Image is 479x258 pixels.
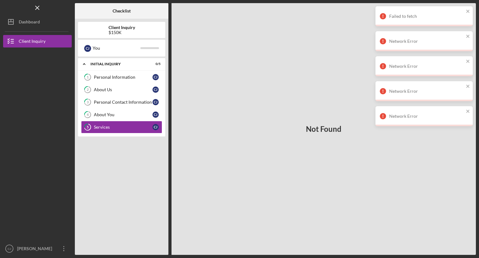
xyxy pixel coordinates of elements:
text: CJ [7,247,11,251]
div: Services [94,125,152,130]
div: Network Error [389,39,464,44]
h3: Not Found [306,125,341,133]
div: C J [84,45,91,52]
a: 4About YouCJ [81,108,162,121]
div: C J [152,87,159,93]
div: Client Inquiry [19,35,46,49]
b: Checklist [113,8,131,13]
button: close [466,109,470,115]
div: 0 / 5 [149,62,161,66]
tspan: 3 [87,100,89,104]
div: Failed to fetch [389,14,464,19]
button: Client Inquiry [3,35,72,47]
div: Dashboard [19,16,40,30]
div: You [93,43,140,53]
div: [PERSON_NAME] [16,242,56,256]
button: Dashboard [3,16,72,28]
div: C J [152,99,159,105]
a: 3Personal Contact InformationCJ [81,96,162,108]
div: About Us [94,87,152,92]
tspan: 5 [87,125,89,129]
div: C J [152,124,159,130]
button: CJ[PERSON_NAME] [3,242,72,255]
a: 1Personal InformationCJ [81,71,162,83]
tspan: 1 [87,75,89,79]
button: close [466,9,470,15]
a: 2About UsCJ [81,83,162,96]
tspan: 4 [87,113,89,117]
div: Initial Inquiry [90,62,145,66]
div: Personal Information [94,75,152,80]
a: 5ServicesCJ [81,121,162,133]
div: Network Error [389,89,464,94]
tspan: 2 [87,88,89,92]
div: C J [152,74,159,80]
b: Client Inquiry [109,25,135,30]
div: About You [94,112,152,117]
div: C J [152,112,159,118]
div: $150K [109,30,135,35]
div: Network Error [389,114,464,119]
button: close [466,59,470,65]
div: Network Error [389,64,464,69]
button: close [466,84,470,90]
div: Personal Contact Information [94,100,152,105]
button: close [466,34,470,40]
